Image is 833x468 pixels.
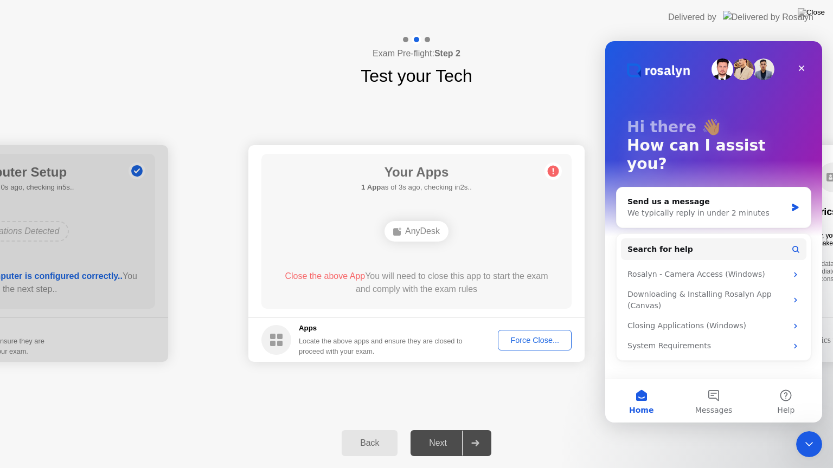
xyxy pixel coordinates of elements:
img: Delivered by Rosalyn [723,11,813,23]
img: Close [798,8,825,17]
span: Close the above App [285,271,365,281]
h1: Test your Tech [361,63,472,89]
div: Back [345,438,394,448]
h5: as of 3s ago, checking in2s.. [361,182,472,193]
div: Locate the above apps and ensure they are closed to proceed with your exam. [299,336,463,356]
div: Force Close... [502,336,568,344]
button: Back [342,430,398,456]
div: Next [414,438,462,448]
button: Force Close... [498,330,572,350]
div: Delivered by [668,11,716,24]
h4: Exam Pre-flight: [373,47,460,60]
div: AnyDesk [385,221,448,242]
h5: Apps [299,323,463,334]
iframe: Intercom live chat [605,41,822,422]
b: Step 2 [434,49,460,58]
iframe: Intercom live chat [796,431,822,457]
button: Next [411,430,491,456]
h1: Your Apps [361,162,472,182]
div: You will need to close this app to start the exam and comply with the exam rules [277,270,556,296]
b: 1 App [361,183,381,191]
